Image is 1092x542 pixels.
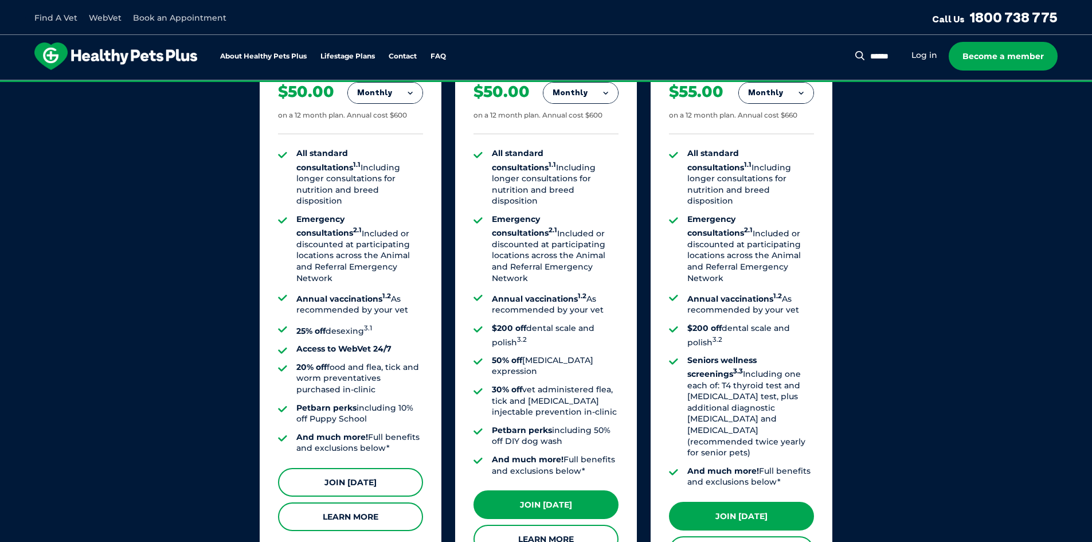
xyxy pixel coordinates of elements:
[296,323,423,337] li: desexing
[492,214,619,284] li: Included or discounted at participating locations across the Animal and Referral Emergency Network
[492,323,526,333] strong: $200 off
[492,323,619,348] li: dental scale and polish
[296,344,392,354] strong: Access to WebVet 24/7
[34,13,77,23] a: Find A Vet
[296,362,327,372] strong: 20% off
[296,362,423,396] li: food and flea, tick and worm preventatives purchased in-clinic
[543,83,618,103] button: Monthly
[739,83,813,103] button: Monthly
[492,148,619,207] li: Including longer consultations for nutrition and breed disposition
[669,111,797,120] div: on a 12 month plan. Annual cost $660
[296,291,423,316] li: As recommended by your vet
[278,502,423,531] a: Learn More
[687,466,814,488] li: Full benefits and exclusions below*
[733,367,743,375] sup: 3.3
[296,214,362,238] strong: Emergency consultations
[320,53,375,60] a: Lifestage Plans
[492,291,619,316] li: As recommended by your vet
[473,490,619,519] a: Join [DATE]
[473,111,602,120] div: on a 12 month plan. Annual cost $600
[278,111,407,120] div: on a 12 month plan. Annual cost $600
[713,336,722,344] sup: 3.2
[296,294,391,304] strong: Annual vaccinations
[296,432,423,454] li: Full benefits and exclusions below*
[669,502,814,531] a: Join [DATE]
[687,294,782,304] strong: Annual vaccinations
[687,214,753,238] strong: Emergency consultations
[687,148,752,172] strong: All standard consultations
[492,425,552,435] strong: Petbarn perks
[296,403,423,425] li: including 10% off Puppy School
[549,161,556,169] sup: 1.1
[744,227,753,235] sup: 2.1
[133,13,226,23] a: Book an Appointment
[492,148,556,172] strong: All standard consultations
[687,148,814,207] li: Including longer consultations for nutrition and breed disposition
[687,355,814,459] li: Including one each of: T4 thyroid test and [MEDICAL_DATA] test, plus additional diagnostic [MEDIC...
[296,326,326,336] strong: 25% off
[353,161,361,169] sup: 1.1
[949,42,1058,71] a: Become a member
[744,161,752,169] sup: 1.1
[687,323,722,333] strong: $200 off
[492,355,522,365] strong: 50% off
[932,13,965,25] span: Call Us
[932,9,1058,26] a: Call Us1800 738 775
[492,355,619,377] li: [MEDICAL_DATA] expression
[278,82,334,102] div: $50.00
[687,466,759,476] strong: And much more!
[296,403,357,413] strong: Petbarn perks
[348,83,422,103] button: Monthly
[492,425,619,447] li: including 50% off DIY dog wash
[492,384,619,418] li: vet administered flea, tick and [MEDICAL_DATA] injectable prevention in-clinic
[389,53,417,60] a: Contact
[296,148,423,207] li: Including longer consultations for nutrition and breed disposition
[492,454,563,465] strong: And much more!
[549,227,557,235] sup: 2.1
[278,468,423,497] a: Join [DATE]
[296,432,368,442] strong: And much more!
[687,355,757,379] strong: Seniors wellness screenings
[382,292,391,300] sup: 1.2
[578,292,586,300] sup: 1.2
[34,42,197,70] img: hpp-logo
[430,53,446,60] a: FAQ
[687,323,814,348] li: dental scale and polish
[853,50,867,61] button: Search
[492,454,619,477] li: Full benefits and exclusions below*
[296,148,361,172] strong: All standard consultations
[492,294,586,304] strong: Annual vaccinations
[296,214,423,284] li: Included or discounted at participating locations across the Animal and Referral Emergency Network
[911,50,937,61] a: Log in
[669,82,723,102] div: $55.00
[687,214,814,284] li: Included or discounted at participating locations across the Animal and Referral Emergency Network
[364,324,372,332] sup: 3.1
[353,227,362,235] sup: 2.1
[492,384,522,395] strong: 30% off
[773,292,782,300] sup: 1.2
[473,82,530,102] div: $50.00
[492,214,557,238] strong: Emergency consultations
[517,336,527,344] sup: 3.2
[89,13,122,23] a: WebVet
[220,53,307,60] a: About Healthy Pets Plus
[687,291,814,316] li: As recommended by your vet
[332,80,760,91] span: Proactive, preventative wellness program designed to keep your pet healthier and happier for longer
